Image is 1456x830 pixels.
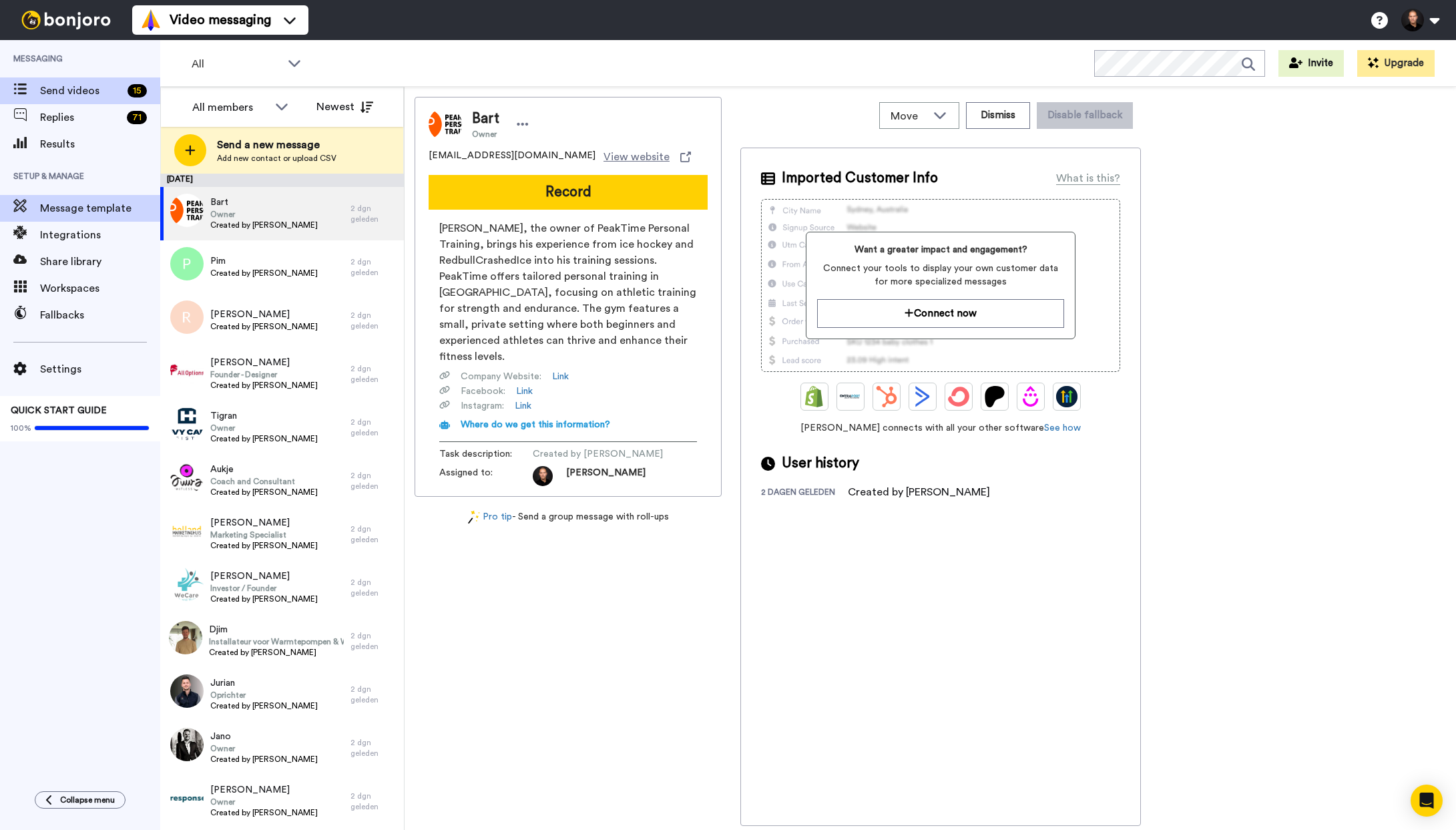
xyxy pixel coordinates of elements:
img: Hubspot [876,386,897,407]
span: [EMAIL_ADDRESS][DOMAIN_NAME] [429,149,595,165]
span: Jurian [210,676,318,690]
img: p.png [170,247,204,280]
span: Connect your tools to display your own customer data for more specialized messages [817,262,1063,288]
span: Imported Customer Info [782,168,938,188]
span: Send videos [40,83,122,99]
span: [PERSON_NAME], the owner of PeakTime Personal Training, brings his experience from ice hockey and... [439,220,697,365]
button: Collapse menu [35,791,126,809]
button: Upgrade [1357,50,1435,77]
img: 11249fd9-c6f2-4892-9434-59fa14936a48.png [170,514,204,548]
span: Created by [PERSON_NAME] [210,220,318,230]
span: Want a greater impact and engagement? [817,243,1063,256]
div: 2 dgn geleden [350,524,397,545]
span: [PERSON_NAME] [210,356,318,369]
img: Drip [1020,386,1041,407]
div: [DATE] [160,174,404,187]
div: Created by [PERSON_NAME] [848,484,990,500]
div: 2 dgn geleden [350,363,397,385]
img: 9c283009-937b-455e-9096-8c23df68f8ff.png [170,461,204,494]
span: Created by [PERSON_NAME] [533,447,663,461]
a: See how [1044,423,1081,433]
span: Created by [PERSON_NAME] [210,540,318,551]
div: 15 [128,84,147,97]
img: 8da37c1d-f7c4-40fc-a3ce-422269208006.jpg [169,621,202,654]
span: Results [40,136,160,152]
a: View website [603,149,691,165]
span: Move [891,108,927,124]
span: Aukje [210,463,318,476]
span: Marketing Specialist [210,530,318,540]
span: 100% [11,423,31,433]
span: Tigran [210,409,318,423]
span: Video messaging [170,11,271,29]
span: Created by [PERSON_NAME] [210,700,318,711]
span: Created by [PERSON_NAME] [210,594,318,604]
button: Disable fallback [1037,102,1133,129]
div: 71 [127,111,147,124]
span: Pim [210,254,318,268]
span: Bart [210,196,318,209]
div: - Send a group message with roll-ups [415,510,722,524]
span: [PERSON_NAME] [210,783,318,797]
span: Where do we get this information? [461,420,610,429]
img: 8cdb62a7-e8bd-4418-9c3b-971fbe100d8d.png [170,194,204,227]
span: Created by [PERSON_NAME] [210,807,318,818]
img: magic-wand.svg [468,510,480,524]
img: df6b3da6-d39b-4d7f-a545-b6eba394f001.jpg [170,354,204,387]
a: Link [516,385,533,398]
img: 7c9f797b-50c9-4dca-8466-57f45dbbda48.jpg [170,728,204,761]
button: Newest [306,93,383,120]
img: c3531762-a784-40e2-a631-54ce4dd65c12.png [170,407,204,441]
span: Jano [210,730,318,743]
span: Add new contact or upload CSV [217,153,336,164]
button: Record [429,175,708,210]
a: Pro tip [468,510,512,524]
span: Created by [PERSON_NAME] [210,433,318,444]
button: Dismiss [966,102,1030,129]
div: 2 dgn geleden [350,470,397,491]
span: Collapse menu [60,795,115,805]
a: Link [515,399,531,413]
span: Owner [210,797,318,807]
img: d5576e91-3c95-4b48-b1f8-55c6a892a24d.png [170,781,204,815]
span: [PERSON_NAME] connects with all your other software [761,421,1120,435]
img: Shopify [804,386,825,407]
button: Invite [1278,50,1344,77]
span: Created by [PERSON_NAME] [210,487,318,497]
img: b62c3796-5e44-4f57-b5ca-5f61f6113fb4.jpg [170,674,204,708]
span: Investor / Founder [210,583,318,594]
div: 2 dgn geleden [350,630,397,652]
span: Integrations [40,227,160,243]
span: [PERSON_NAME] [210,516,318,530]
span: All [192,56,281,72]
span: Owner [210,209,318,220]
span: Assigned to: [439,466,533,486]
span: Message template [40,200,160,216]
span: Replies [40,110,122,126]
img: GoHighLevel [1056,386,1077,407]
span: Founder - Designer [210,369,318,380]
a: Link [552,370,569,383]
div: 2 dgn geleden [350,577,397,598]
div: 2 dgn geleden [350,256,397,278]
div: All members [192,99,268,116]
span: Created by [PERSON_NAME] [210,321,318,332]
span: Created by [PERSON_NAME] [210,754,318,765]
div: What is this? [1056,170,1120,186]
span: Created by [PERSON_NAME] [210,268,318,278]
img: vm-color.svg [140,9,162,31]
span: [PERSON_NAME] [210,308,318,321]
span: Owner [210,423,318,433]
img: 09fb867a-9fbe-48ed-aa5b-ecb32ff53d00-1572937082.jpg [533,466,553,486]
div: 2 dgn geleden [350,737,397,759]
img: r.png [170,300,204,334]
img: 6e5ccb8b-16b5-4d3f-bc87-d502cfec65cd.png [170,568,204,601]
div: Open Intercom Messenger [1411,785,1443,817]
span: Oprichter [210,690,318,700]
div: 2 dgn geleden [350,684,397,705]
img: ActiveCampaign [912,386,933,407]
img: Ontraport [840,386,861,407]
div: 2 dgn geleden [350,791,397,812]
span: Owner [472,129,499,140]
